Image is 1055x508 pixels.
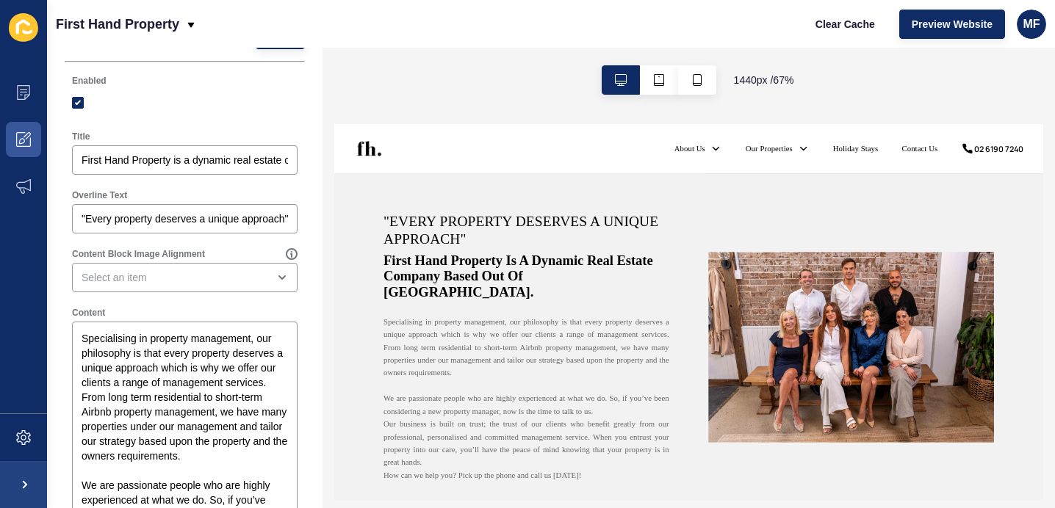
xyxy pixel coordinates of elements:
label: Content [72,307,105,319]
div: open menu [72,263,298,292]
a: Our Properties [613,28,684,46]
span: Preview Website [912,17,993,32]
span: Clear Cache [815,17,875,32]
a: Holiday Stays [744,28,812,46]
img: Company logo [29,15,73,59]
a: Contact Us [847,28,901,46]
strong: "Every property deserves a unique approach" [73,133,500,184]
a: 02 6190 7240 [936,28,1029,46]
a: About Us [508,28,554,46]
span: MF [1023,17,1040,32]
label: Title [72,131,90,142]
h2: First Hand Property is a dynamic real estate company based out of [GEOGRAPHIC_DATA]. [73,192,500,262]
div: 02 6190 7240 [955,28,1029,46]
label: Overline Text [72,189,127,201]
label: Enabled [72,75,107,87]
button: Clear Cache [803,10,887,39]
label: Content Block Image Alignment [72,248,205,260]
button: Preview Website [899,10,1005,39]
p: First Hand Property [56,6,179,43]
span: 1440 px / 67 % [734,73,794,87]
